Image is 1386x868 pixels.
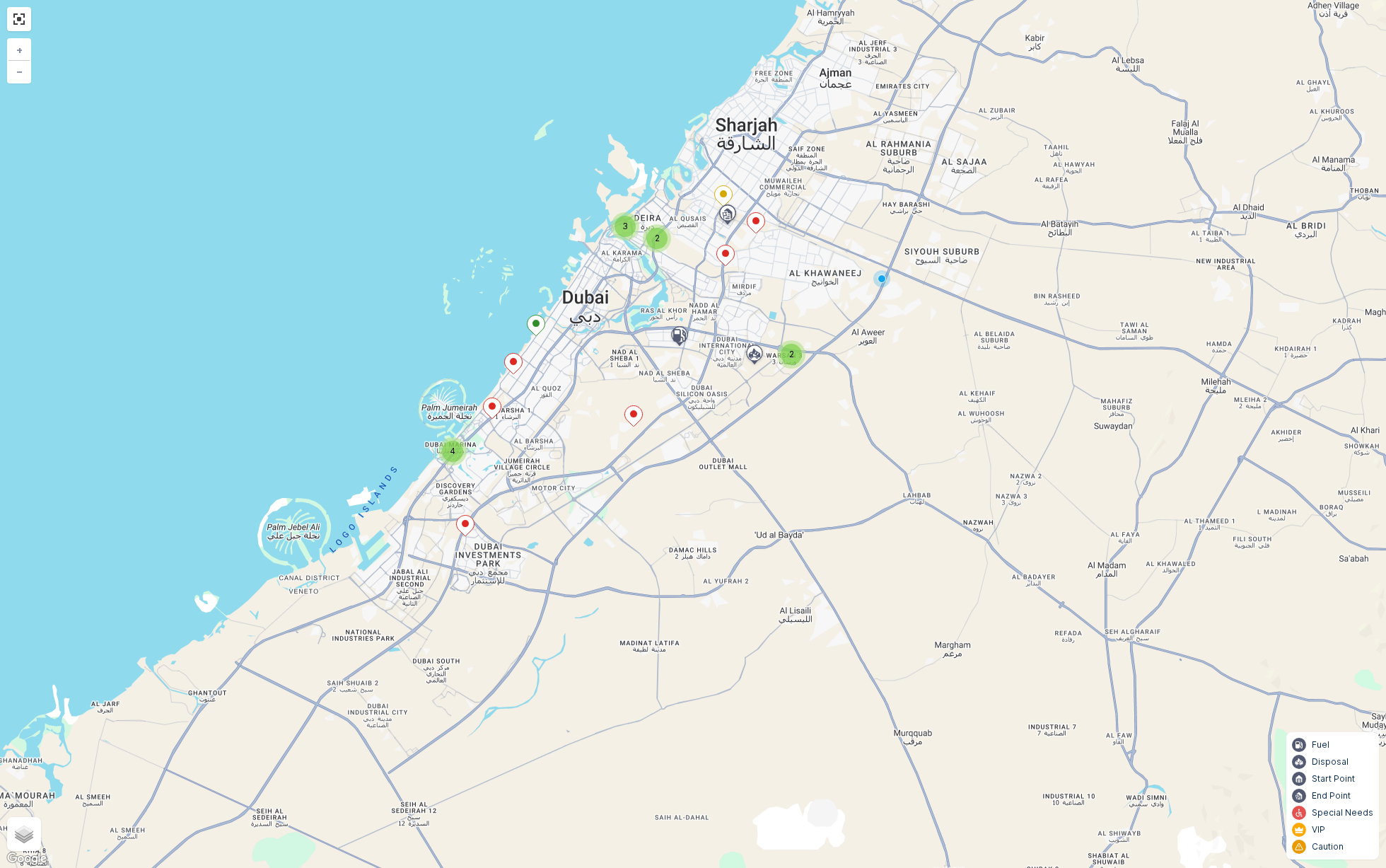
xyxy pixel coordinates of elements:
[777,340,805,369] div: 2
[643,224,671,253] div: 2
[789,349,794,359] span: 2
[622,221,628,231] span: 3
[655,233,660,243] span: 2
[611,212,639,241] div: 3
